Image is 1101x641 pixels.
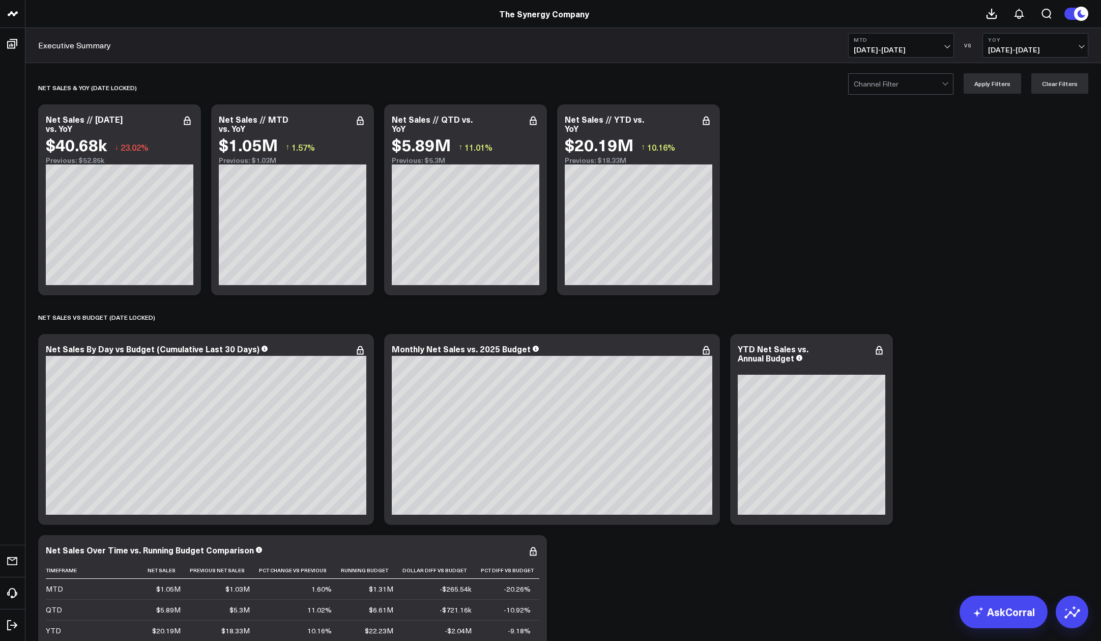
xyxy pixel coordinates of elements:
th: Pct Diff Vs Budget [481,562,540,579]
div: $5.3M [229,605,250,615]
div: -$721.16k [440,605,472,615]
div: Net Sales // [DATE] vs. YoY [46,114,123,134]
a: Executive Summary [38,40,111,51]
div: QTD [46,605,62,615]
span: [DATE] - [DATE] [854,46,948,54]
div: -$265.54k [440,584,472,594]
span: 10.16% [647,142,675,153]
div: $18.33M [221,626,250,636]
div: 11.02% [307,605,332,615]
div: net sales & yoy (date locked) [38,76,137,99]
div: $5.89M [392,135,451,154]
span: [DATE] - [DATE] [988,46,1083,54]
div: $20.19M [565,135,633,154]
div: $1.05M [156,584,181,594]
th: Net Sales [148,562,190,579]
div: $1.31M [369,584,393,594]
span: ↑ [458,141,462,154]
div: $22.23M [365,626,393,636]
div: $5.89M [156,605,181,615]
div: Monthly Net Sales vs. 2025 Budget [392,343,531,354]
div: 1.60% [311,584,332,594]
div: -20.26% [504,584,531,594]
button: Clear Filters [1031,73,1088,94]
div: 10.16% [307,626,332,636]
div: $6.61M [369,605,393,615]
span: 11.01% [465,142,492,153]
span: 23.02% [121,142,149,153]
div: $1.05M [219,135,278,154]
div: -$2.04M [445,626,472,636]
th: Dollar Diff Vs Budget [402,562,481,579]
div: Net Sales By Day vs Budget (Cumulative Last 30 Days) [46,343,259,354]
div: -9.18% [508,626,531,636]
div: Previous: $5.3M [392,156,539,164]
span: 1.57% [292,142,315,153]
b: MTD [854,37,948,43]
div: $1.03M [225,584,250,594]
div: Net Sales Over Time vs. Running Budget Comparison [46,544,254,555]
a: AskCorral [960,596,1048,628]
div: MTD [46,584,63,594]
div: -10.92% [504,605,531,615]
th: Previous Net Sales [190,562,259,579]
div: Net Sales // QTD vs. YoY [392,114,473,134]
button: YoY[DATE]-[DATE] [982,33,1088,58]
div: Previous: $52.85k [46,156,193,164]
div: VS [959,42,977,48]
div: $40.68k [46,135,107,154]
button: MTD[DATE]-[DATE] [848,33,954,58]
div: $20.19M [152,626,181,636]
div: Previous: $18.33M [565,156,712,164]
span: ↑ [285,141,289,154]
div: YTD [46,626,61,636]
th: Running Budget [341,562,402,579]
span: ↑ [641,141,645,154]
b: YoY [988,37,1083,43]
th: Pct Change Vs Previous [259,562,341,579]
button: Apply Filters [964,73,1021,94]
div: YTD Net Sales vs. Annual Budget [738,343,808,364]
div: NET SALES vs BUDGET (date locked) [38,305,155,329]
span: ↓ [114,141,119,154]
a: The Synergy Company [499,8,589,19]
div: Previous: $1.03M [219,156,366,164]
th: Timeframe [46,562,148,579]
div: Net Sales // YTD vs. YoY [565,114,644,134]
div: Net Sales // MTD vs. YoY [219,114,288,134]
